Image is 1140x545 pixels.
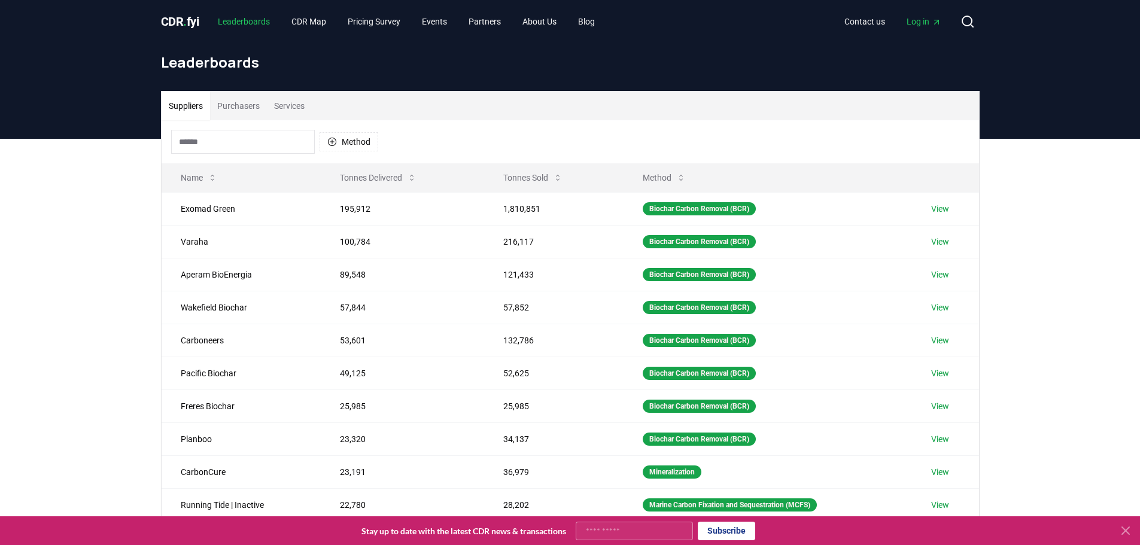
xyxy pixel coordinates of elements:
td: 36,979 [484,455,623,488]
td: 216,117 [484,225,623,258]
div: Mineralization [643,465,701,479]
td: Planboo [162,422,321,455]
a: Events [412,11,457,32]
a: View [931,302,949,313]
td: 57,852 [484,291,623,324]
td: 121,433 [484,258,623,291]
button: Purchasers [210,92,267,120]
button: Services [267,92,312,120]
td: Aperam BioEnergia [162,258,321,291]
a: View [931,367,949,379]
button: Suppliers [162,92,210,120]
td: 89,548 [321,258,484,291]
td: 1,810,851 [484,192,623,225]
span: CDR fyi [161,14,199,29]
td: 57,844 [321,291,484,324]
a: View [931,269,949,281]
a: View [931,433,949,445]
td: Freres Biochar [162,389,321,422]
button: Name [171,166,227,190]
a: View [931,400,949,412]
td: 23,191 [321,455,484,488]
a: View [931,466,949,478]
nav: Main [208,11,604,32]
td: Pacific Biochar [162,357,321,389]
a: View [931,203,949,215]
td: Running Tide | Inactive [162,488,321,521]
td: Wakefield Biochar [162,291,321,324]
a: About Us [513,11,566,32]
h1: Leaderboards [161,53,980,72]
div: Biochar Carbon Removal (BCR) [643,268,756,281]
td: CarbonCure [162,455,321,488]
span: Log in [907,16,941,28]
div: Marine Carbon Fixation and Sequestration (MCFS) [643,498,817,511]
a: Blog [569,11,604,32]
a: Pricing Survey [338,11,410,32]
td: 100,784 [321,225,484,258]
a: View [931,236,949,248]
div: Biochar Carbon Removal (BCR) [643,367,756,380]
td: 22,780 [321,488,484,521]
div: Biochar Carbon Removal (BCR) [643,301,756,314]
td: 53,601 [321,324,484,357]
a: Leaderboards [208,11,279,32]
td: 195,912 [321,192,484,225]
a: View [931,334,949,346]
button: Method [633,166,695,190]
td: 132,786 [484,324,623,357]
div: Biochar Carbon Removal (BCR) [643,400,756,413]
td: Varaha [162,225,321,258]
div: Biochar Carbon Removal (BCR) [643,433,756,446]
div: Biochar Carbon Removal (BCR) [643,202,756,215]
a: Partners [459,11,510,32]
td: 34,137 [484,422,623,455]
a: CDR Map [282,11,336,32]
button: Method [320,132,378,151]
a: CDR.fyi [161,13,199,30]
td: 49,125 [321,357,484,389]
span: . [183,14,187,29]
div: Biochar Carbon Removal (BCR) [643,334,756,347]
div: Biochar Carbon Removal (BCR) [643,235,756,248]
td: Carboneers [162,324,321,357]
button: Tonnes Delivered [330,166,426,190]
button: Tonnes Sold [494,166,572,190]
td: 25,985 [484,389,623,422]
td: 25,985 [321,389,484,422]
td: 28,202 [484,488,623,521]
nav: Main [835,11,951,32]
td: Exomad Green [162,192,321,225]
a: Contact us [835,11,895,32]
a: Log in [897,11,951,32]
td: 23,320 [321,422,484,455]
td: 52,625 [484,357,623,389]
a: View [931,499,949,511]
